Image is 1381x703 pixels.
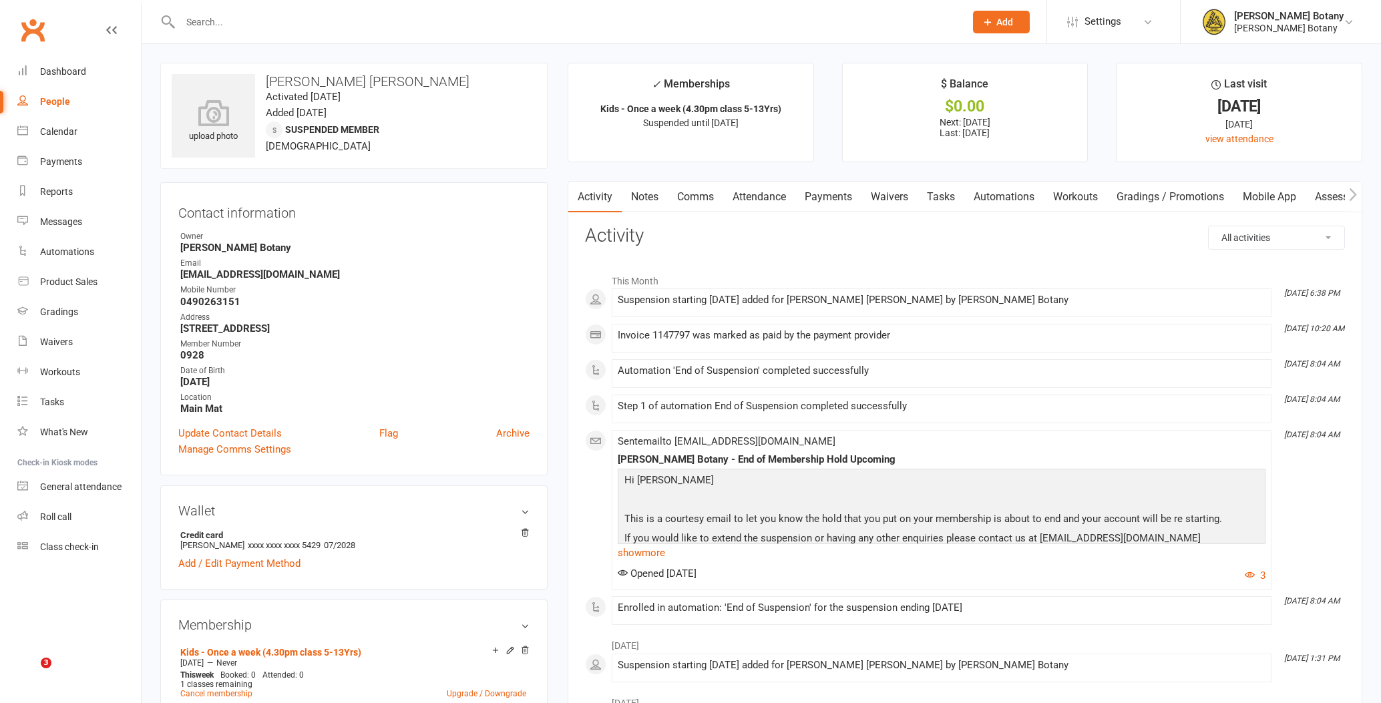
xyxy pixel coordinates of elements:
[1201,9,1227,35] img: thumb_image1629331612.png
[178,618,530,632] h3: Membership
[40,367,80,377] div: Workouts
[643,118,739,128] span: Suspended until [DATE]
[180,296,530,308] strong: 0490263151
[447,689,526,698] a: Upgrade / Downgrade
[40,336,73,347] div: Waivers
[496,425,530,441] a: Archive
[180,530,523,540] strong: Credit card
[40,246,94,257] div: Automations
[41,658,51,668] span: 3
[568,182,622,212] a: Activity
[17,147,141,177] a: Payments
[178,425,282,441] a: Update Contact Details
[324,540,355,550] span: 07/2028
[40,66,86,77] div: Dashboard
[180,284,530,296] div: Mobile Number
[180,376,530,388] strong: [DATE]
[16,13,49,47] a: Clubworx
[379,425,398,441] a: Flag
[618,454,1265,465] div: [PERSON_NAME] Botany - End of Membership Hold Upcoming
[40,126,77,137] div: Calendar
[17,502,141,532] a: Roll call
[624,513,1222,525] span: This is a courtesy email to let you know the hold that you put on your membership is about to end...
[17,117,141,147] a: Calendar
[180,647,361,658] a: Kids - Once a week (4.30pm class 5-13Yrs)
[1284,395,1340,404] i: [DATE] 8:04 AM
[220,670,256,680] span: Booked: 0
[180,311,530,324] div: Address
[17,532,141,562] a: Class kiosk mode
[618,567,697,579] span: Opened [DATE]
[40,156,82,167] div: Payments
[180,658,204,668] span: [DATE]
[180,689,252,698] a: Cancel membership
[618,294,1265,306] div: Suspension starting [DATE] added for [PERSON_NAME] [PERSON_NAME] by [PERSON_NAME] Botany
[180,365,530,377] div: Date of Birth
[17,267,141,297] a: Product Sales
[266,91,341,103] time: Activated [DATE]
[1044,182,1107,212] a: Workouts
[172,99,255,144] div: upload photo
[17,387,141,417] a: Tasks
[248,540,321,550] span: xxxx xxxx xxxx 5429
[964,182,1044,212] a: Automations
[180,391,530,404] div: Location
[973,11,1030,33] button: Add
[178,503,530,518] h3: Wallet
[180,322,530,334] strong: [STREET_ADDRESS]
[1245,567,1265,583] button: 3
[17,237,141,267] a: Automations
[17,417,141,447] a: What's New
[266,140,371,152] span: [DEMOGRAPHIC_DATA]
[178,441,291,457] a: Manage Comms Settings
[178,528,530,552] li: [PERSON_NAME]
[180,349,530,361] strong: 0928
[180,670,196,680] span: This
[17,57,141,87] a: Dashboard
[1284,596,1340,606] i: [DATE] 8:04 AM
[618,435,835,447] span: Sent email to [EMAIL_ADDRESS][DOMAIN_NAME]
[180,242,530,254] strong: [PERSON_NAME] Botany
[618,602,1265,614] div: Enrolled in automation: 'End of Suspension' for the suspension ending [DATE]
[1284,359,1340,369] i: [DATE] 8:04 AM
[177,658,530,668] div: —
[585,632,1345,653] li: [DATE]
[668,182,723,212] a: Comms
[1233,182,1306,212] a: Mobile App
[180,257,530,270] div: Email
[624,532,1201,544] span: If you would like to extend the suspension or having any other enquiries please contact us at [EM...
[40,511,71,522] div: Roll call
[855,99,1076,113] div: $0.00
[1234,10,1344,22] div: [PERSON_NAME] Botany
[585,226,1345,246] h3: Activity
[262,670,304,680] span: Attended: 0
[618,660,1265,671] div: Suspension starting [DATE] added for [PERSON_NAME] [PERSON_NAME] by [PERSON_NAME] Botany
[618,330,1265,341] div: Invoice 1147797 was marked as paid by the payment provider
[285,124,379,135] span: Suspended member
[216,658,237,668] span: Never
[40,397,64,407] div: Tasks
[618,401,1265,412] div: Step 1 of automation End of Suspension completed successfully
[1234,22,1344,34] div: [PERSON_NAME] Botany
[621,472,1262,491] p: Hi [PERSON_NAME]
[40,427,88,437] div: What's New
[266,107,327,119] time: Added [DATE]
[40,96,70,107] div: People
[180,230,530,243] div: Owner
[177,670,217,680] div: week
[1284,430,1340,439] i: [DATE] 8:04 AM
[1107,182,1233,212] a: Gradings / Promotions
[1284,654,1340,663] i: [DATE] 1:31 PM
[1205,134,1273,144] a: view attendance
[1084,7,1121,37] span: Settings
[652,75,730,100] div: Memberships
[17,357,141,387] a: Workouts
[178,200,530,220] h3: Contact information
[172,74,536,89] h3: [PERSON_NAME] [PERSON_NAME]
[17,87,141,117] a: People
[13,658,45,690] iframe: Intercom live chat
[855,117,1076,138] p: Next: [DATE] Last: [DATE]
[652,78,660,91] i: ✓
[918,182,964,212] a: Tasks
[17,327,141,357] a: Waivers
